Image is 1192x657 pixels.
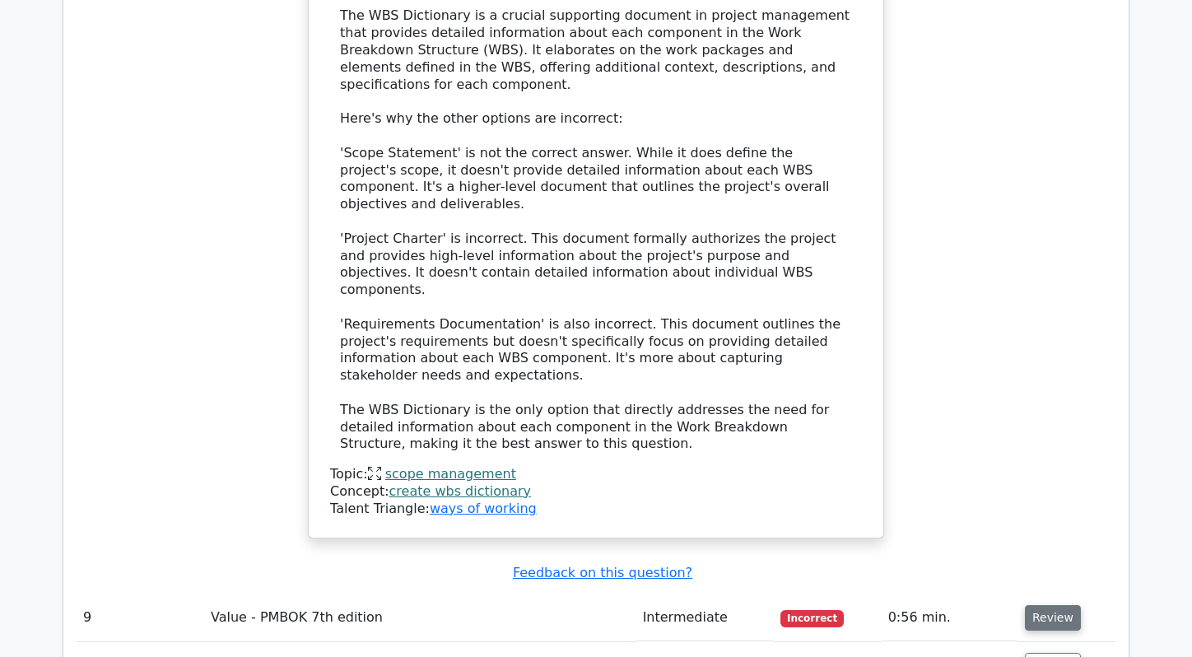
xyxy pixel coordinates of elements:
a: ways of working [430,501,537,516]
span: Incorrect [780,610,844,627]
a: create wbs dictionary [389,483,531,499]
div: Concept: [330,483,862,501]
td: Intermediate [636,594,775,641]
a: scope management [385,466,516,482]
td: 0:56 min. [882,594,1018,641]
td: 9 [77,594,204,641]
div: Topic: [330,466,862,483]
div: Talent Triangle: [330,466,862,517]
button: Review [1025,605,1081,631]
td: Value - PMBOK 7th edition [204,594,636,641]
a: Feedback on this question? [513,565,692,580]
